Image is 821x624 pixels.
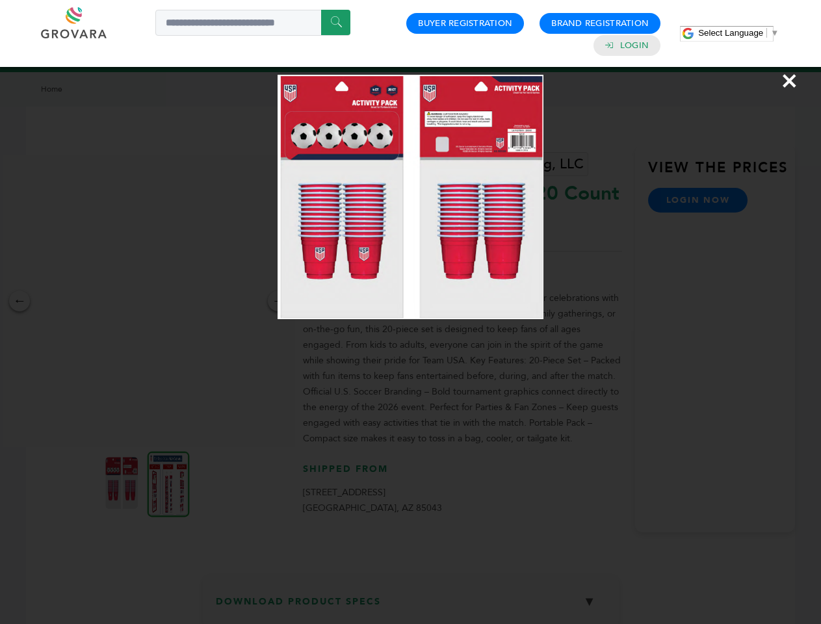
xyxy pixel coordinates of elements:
[155,10,350,36] input: Search a product or brand...
[620,40,649,51] a: Login
[278,75,543,319] img: Image Preview
[551,18,649,29] a: Brand Registration
[781,62,798,99] span: ×
[418,18,512,29] a: Buyer Registration
[770,28,779,38] span: ▼
[698,28,779,38] a: Select Language​
[698,28,763,38] span: Select Language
